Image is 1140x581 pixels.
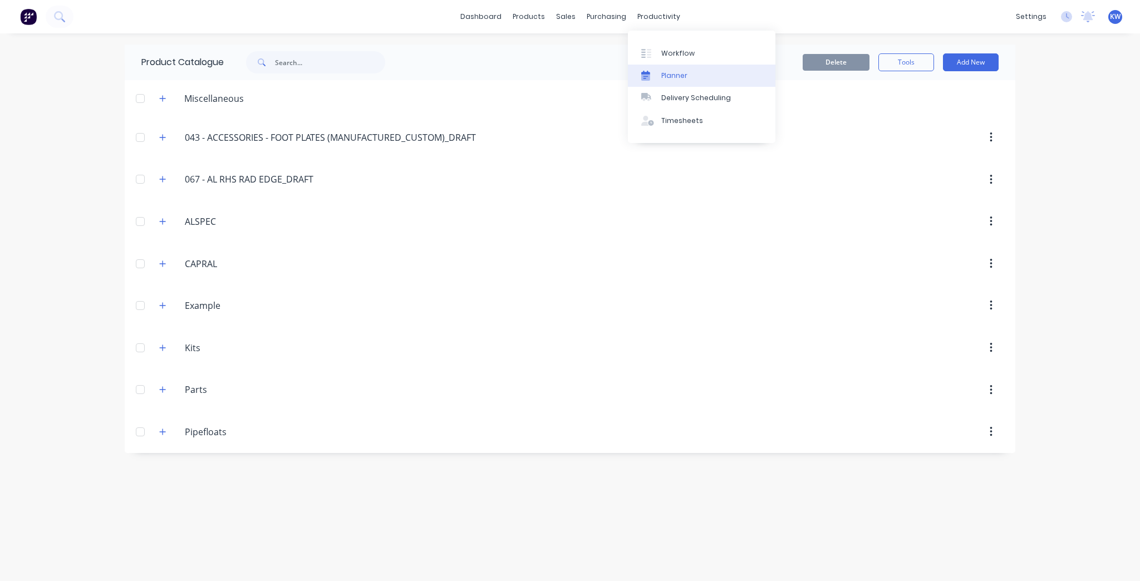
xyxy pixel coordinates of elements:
span: KW [1110,12,1121,22]
a: dashboard [455,8,507,25]
input: Enter category name [185,257,317,270]
a: Workflow [628,42,775,64]
a: Delivery Scheduling [628,87,775,109]
div: sales [551,8,581,25]
div: products [507,8,551,25]
input: Enter category name [185,425,317,439]
button: Add New [943,53,999,71]
img: Factory [20,8,37,25]
input: Search... [275,51,385,73]
input: Enter category name [185,215,317,228]
div: Timesheets [661,116,703,126]
button: Delete [803,54,869,71]
a: Planner [628,65,775,87]
div: productivity [632,8,686,25]
input: Enter category name [185,131,478,144]
input: Enter category name [185,299,317,312]
div: Delivery Scheduling [661,93,731,103]
div: purchasing [581,8,632,25]
div: settings [1010,8,1052,25]
div: Product Catalogue [125,45,224,80]
input: Enter category name [185,341,317,354]
input: Enter category name [185,383,317,396]
a: Timesheets [628,110,775,132]
div: Miscellaneous [175,92,253,105]
div: Workflow [661,48,695,58]
input: Enter category name [185,173,317,186]
div: Planner [661,71,687,81]
button: Tools [878,53,934,71]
